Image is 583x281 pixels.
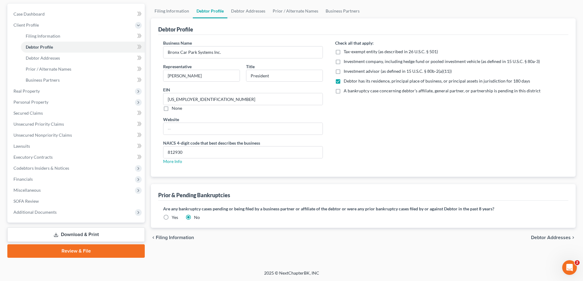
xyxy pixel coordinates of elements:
span: Debtor has its residence, principal place of business, or principal assets in jurisdiction for 18... [344,78,530,83]
span: SOFA Review [13,198,39,204]
label: Representative [163,63,192,70]
a: SOFA Review [9,196,145,207]
span: Business Partners [26,77,60,83]
a: Prior / Alternate Names [269,4,322,18]
input: Enter name... [163,46,323,58]
span: Debtor Addresses [531,235,571,240]
span: Tax-exempt entity (as described in 26 U.S.C. § 501) [344,49,438,54]
a: Filing Information [21,31,145,42]
span: Debtor Addresses [26,55,60,61]
a: Executory Contracts [9,152,145,163]
a: Download & Print [7,227,145,242]
span: Financials [13,176,33,182]
span: A bankruptcy case concerning debtor’s affiliate, general partner, or partnership is pending in th... [344,88,540,93]
a: Prior / Alternate Names [21,64,145,75]
span: Additional Documents [13,209,57,215]
label: No [194,214,200,220]
span: Investment advisor (as defined in 15 U.S.C. § 80b-2(a)(11)) [344,68,452,74]
span: Debtor Profile [26,44,53,50]
a: Unsecured Priority Claims [9,119,145,130]
input: Enter title... [246,70,323,82]
span: 2 [575,260,580,265]
input: XXXX [163,146,323,158]
i: chevron_right [571,235,576,240]
span: Investment company, including hedge fund or pooled investment vehicle (as defined in 15 U.S.C. § ... [344,59,540,64]
a: Debtor Profile [193,4,227,18]
label: Business Name [163,40,192,46]
label: Yes [172,214,178,220]
i: chevron_left [151,235,156,240]
span: Case Dashboard [13,11,45,17]
span: Real Property [13,88,40,94]
div: 2025 © NextChapterBK, INC [117,270,466,281]
button: chevron_left Filing Information [151,235,194,240]
a: Case Dashboard [9,9,145,20]
input: Enter representative... [163,70,240,82]
a: Filing Information [151,4,193,18]
a: More Info [163,159,182,164]
span: Personal Property [13,99,48,105]
label: Check all that apply: [335,40,374,46]
label: Website [163,116,179,123]
iframe: Intercom live chat [562,260,577,275]
label: NAICS 4-digit code that best describes the business [163,140,260,146]
span: Prior / Alternate Names [26,66,71,72]
label: Title [246,63,255,70]
a: Unsecured Nonpriority Claims [9,130,145,141]
a: Business Partners [21,75,145,86]
span: Unsecured Priority Claims [13,121,64,127]
a: Review & File [7,244,145,258]
a: Debtor Addresses [21,53,145,64]
label: Are any bankruptcy cases pending or being filed by a business partner or affiliate of the debtor ... [163,205,563,212]
span: Filing Information [26,33,60,39]
input: -- [163,93,323,105]
label: None [172,105,182,111]
input: -- [163,123,323,135]
span: Secured Claims [13,110,43,116]
a: Lawsuits [9,141,145,152]
span: Miscellaneous [13,187,41,193]
span: Lawsuits [13,143,30,149]
span: Filing Information [156,235,194,240]
span: Executory Contracts [13,154,53,160]
div: Prior & Pending Bankruptcies [158,191,230,199]
label: EIN [163,87,170,93]
a: Debtor Profile [21,42,145,53]
span: Unsecured Nonpriority Claims [13,132,72,138]
a: Secured Claims [9,108,145,119]
div: Debtor Profile [158,26,193,33]
button: Debtor Addresses chevron_right [531,235,576,240]
a: Debtor Addresses [227,4,269,18]
a: Business Partners [322,4,363,18]
span: Client Profile [13,22,39,28]
span: Codebtors Insiders & Notices [13,165,69,171]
